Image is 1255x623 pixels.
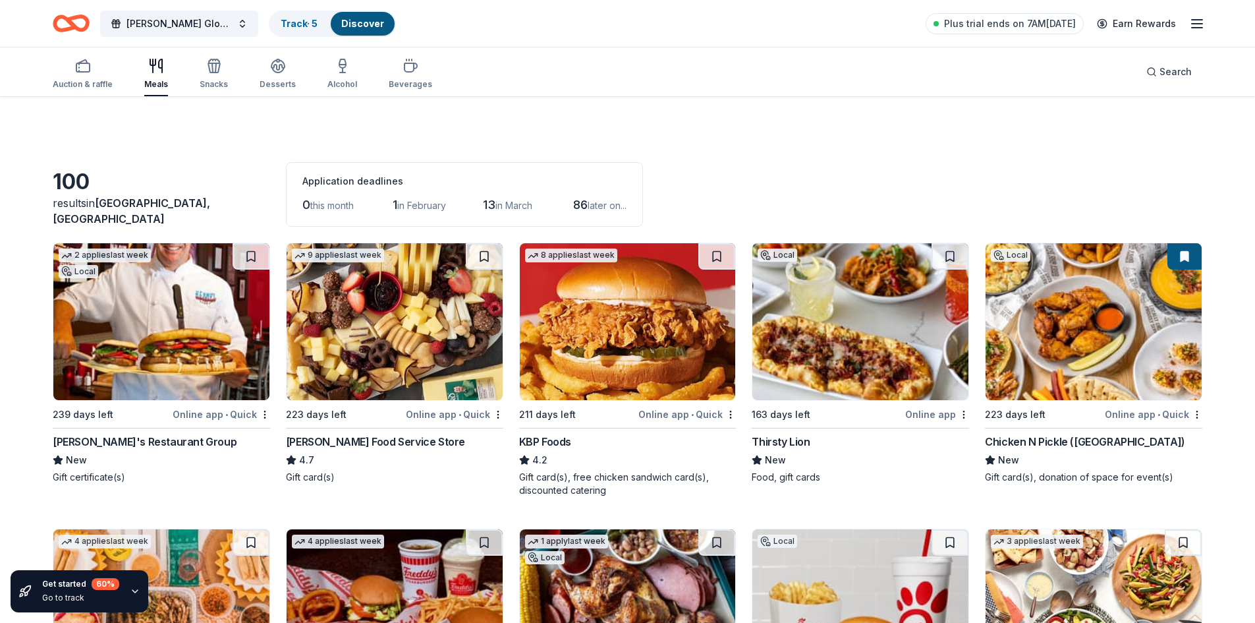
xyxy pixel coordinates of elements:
a: Earn Rewards [1089,12,1184,36]
div: Snacks [200,79,228,90]
div: Local [991,249,1030,262]
span: New [765,452,786,468]
div: 211 days left [519,407,576,423]
div: Chicken N Pickle ([GEOGRAPHIC_DATA]) [985,434,1185,450]
button: Beverages [389,53,432,96]
div: Online app Quick [406,406,503,423]
div: 3 applies last week [991,535,1083,549]
a: Track· 5 [281,18,318,29]
a: Image for Thirsty Lion Local163 days leftOnline appThirsty LionNewFood, gift cards [752,243,969,484]
span: [GEOGRAPHIC_DATA], [GEOGRAPHIC_DATA] [53,196,210,225]
div: 4 applies last week [292,535,384,549]
span: 4.7 [299,452,314,468]
div: Meals [144,79,168,90]
img: Image for Kenny's Restaurant Group [53,243,269,400]
a: Image for Chicken N Pickle (Grand Prairie)Local223 days leftOnline app•QuickChicken N Pickle ([GE... [985,243,1202,484]
span: Plus trial ends on 7AM[DATE] [944,16,1076,32]
div: Local [758,249,797,262]
span: this month [310,200,354,211]
div: 8 applies last week [525,249,617,262]
img: Image for Thirsty Lion [752,243,968,400]
div: 163 days left [752,407,810,423]
div: Auction & raffle [53,79,113,90]
span: 1 [393,198,397,212]
div: Get started [42,578,119,590]
span: • [691,409,694,420]
div: Gift card(s), donation of space for event(s) [985,471,1202,484]
button: Auction & raffle [53,53,113,96]
span: • [225,409,228,420]
span: • [459,409,461,420]
img: Image for Chicken N Pickle (Grand Prairie) [986,243,1202,400]
span: 4.2 [532,452,547,468]
span: in February [397,200,446,211]
span: 0 [302,198,310,212]
button: Search [1136,59,1202,85]
span: Search [1159,64,1192,80]
div: 1 apply last week [525,535,608,549]
button: Desserts [260,53,296,96]
div: results [53,195,270,227]
div: 223 days left [286,407,347,423]
div: Desserts [260,79,296,90]
div: 100 [53,169,270,195]
div: Alcohol [327,79,357,90]
div: 4 applies last week [59,535,151,549]
div: Online app Quick [1105,406,1202,423]
div: Gift card(s), free chicken sandwich card(s), discounted catering [519,471,737,497]
div: Local [525,551,565,564]
button: Snacks [200,53,228,96]
div: Application deadlines [302,173,627,189]
span: 86 [573,198,588,212]
span: • [1157,409,1160,420]
span: 13 [483,198,495,212]
div: Online app Quick [638,406,736,423]
div: 60 % [92,578,119,590]
a: Image for Gordon Food Service Store9 applieslast week223 days leftOnline app•Quick[PERSON_NAME] F... [286,243,503,484]
div: 223 days left [985,407,1046,423]
div: Beverages [389,79,432,90]
div: Gift certificate(s) [53,471,270,484]
div: Local [758,535,797,548]
a: Discover [341,18,384,29]
div: 9 applies last week [292,249,384,262]
div: Online app Quick [173,406,270,423]
div: Local [59,265,98,278]
div: KBP Foods [519,434,571,450]
button: Alcohol [327,53,357,96]
a: Home [53,8,90,39]
div: 2 applies last week [59,249,151,262]
button: Meals [144,53,168,96]
div: [PERSON_NAME]'s Restaurant Group [53,434,237,450]
span: later on... [588,200,627,211]
a: Image for Kenny's Restaurant Group2 applieslast weekLocal239 days leftOnline app•Quick[PERSON_NAM... [53,243,270,484]
button: [PERSON_NAME] Global Prep Academy at [PERSON_NAME] [100,11,258,37]
div: [PERSON_NAME] Food Service Store [286,434,465,450]
img: Image for Gordon Food Service Store [287,243,503,400]
div: Food, gift cards [752,471,969,484]
span: [PERSON_NAME] Global Prep Academy at [PERSON_NAME] [126,16,232,32]
div: Thirsty Lion [752,434,810,450]
button: Track· 5Discover [269,11,396,37]
div: Go to track [42,593,119,603]
span: in [53,196,210,225]
div: 239 days left [53,407,113,423]
div: Gift card(s) [286,471,503,484]
span: in March [495,200,532,211]
img: Image for KBP Foods [520,243,736,400]
div: Online app [905,406,969,423]
a: Plus trial ends on 7AM[DATE] [926,13,1084,34]
span: New [998,452,1019,468]
a: Image for KBP Foods8 applieslast week211 days leftOnline app•QuickKBP Foods4.2Gift card(s), free ... [519,243,737,497]
span: New [66,452,87,468]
